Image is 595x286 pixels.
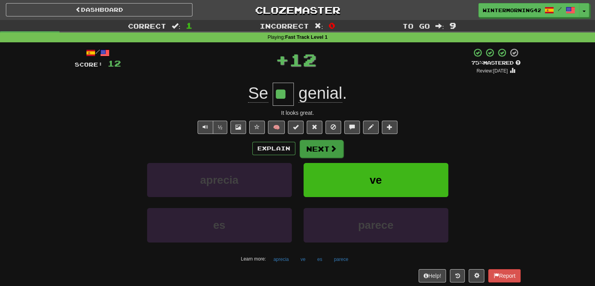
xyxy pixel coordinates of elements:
[471,60,521,67] div: Mastered
[260,22,309,30] span: Incorrect
[300,140,343,158] button: Next
[75,109,521,117] div: It looks great.
[75,61,103,68] span: Score:
[344,121,360,134] button: Discuss sentence (alt+u)
[478,3,579,17] a: WinterMorning4201 /
[419,269,446,282] button: Help!
[249,121,265,134] button: Favorite sentence (alt+f)
[313,253,327,265] button: es
[269,253,293,265] button: aprecia
[358,219,393,231] span: parece
[128,22,166,30] span: Correct
[304,208,448,242] button: parece
[288,121,304,134] button: Set this sentence to 100% Mastered (alt+m)
[172,23,180,29] span: :
[248,84,268,103] span: Se
[147,163,292,197] button: aprecia
[330,253,353,265] button: parece
[196,121,228,134] div: Text-to-speech controls
[304,163,448,197] button: ve
[471,60,483,66] span: 75 %
[285,34,328,40] strong: Fast Track Level 1
[200,174,238,186] span: aprecia
[488,269,520,282] button: Report
[275,48,289,71] span: +
[296,253,310,265] button: ve
[252,142,295,155] button: Explain
[483,7,541,14] span: WinterMorning4201
[476,68,508,74] small: Review: [DATE]
[213,219,225,231] span: es
[230,121,246,134] button: Show image (alt+x)
[298,84,342,103] span: genial
[307,121,322,134] button: Reset to 0% Mastered (alt+r)
[325,121,341,134] button: Ignore sentence (alt+i)
[198,121,213,134] button: Play sentence audio (ctl+space)
[6,3,192,16] a: Dashboard
[108,58,121,68] span: 12
[204,3,391,17] a: Clozemaster
[363,121,379,134] button: Edit sentence (alt+d)
[558,6,562,12] span: /
[289,50,316,69] span: 12
[241,256,266,262] small: Learn more:
[147,208,292,242] button: es
[382,121,397,134] button: Add to collection (alt+a)
[268,121,285,134] button: 🧠
[450,269,465,282] button: Round history (alt+y)
[449,21,456,30] span: 9
[329,21,335,30] span: 0
[294,84,347,103] span: .
[75,48,121,58] div: /
[370,174,382,186] span: ve
[403,22,430,30] span: To go
[315,23,323,29] span: :
[435,23,444,29] span: :
[186,21,192,30] span: 1
[213,121,228,134] button: ½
